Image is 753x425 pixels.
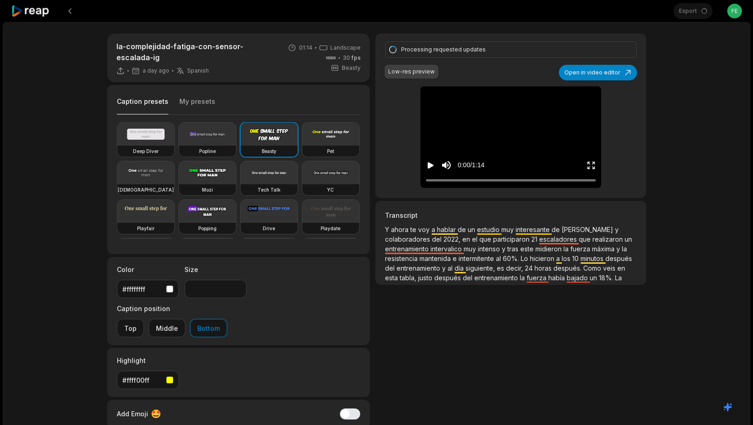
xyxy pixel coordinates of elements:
[458,226,468,233] span: de
[535,245,563,253] span: midieron
[563,245,570,253] span: la
[453,255,459,262] span: e
[559,65,637,80] button: Open in video editor
[330,44,361,52] span: Landscape
[199,147,216,155] h3: Popline
[605,255,632,262] span: después
[117,265,179,274] label: Color
[466,264,497,272] span: siguiente,
[531,235,539,243] span: 21
[385,264,397,272] span: del
[262,147,276,155] h3: Beasty
[143,67,169,74] span: a day ago
[525,264,535,272] span: 24
[521,255,530,262] span: Lo
[343,54,361,62] span: 30
[617,264,625,272] span: en
[625,235,632,243] span: un
[117,319,144,337] button: Top
[616,245,622,253] span: y
[603,264,617,272] span: veis
[622,245,627,253] span: la
[472,235,479,243] span: el
[530,255,556,262] span: hicieron
[562,255,572,262] span: los
[553,264,583,272] span: después.
[258,186,281,193] h3: Tech Talk
[385,226,391,233] span: Y
[190,319,227,337] button: Bottom
[478,245,502,253] span: intenso
[187,67,209,74] span: Spanish
[117,280,179,298] button: #ffffffff
[385,235,432,243] span: colaboradores
[548,274,567,282] span: había
[385,274,400,282] span: esta
[581,255,605,262] span: minutos
[441,159,452,171] button: Mute sound
[501,226,516,233] span: muy
[497,264,506,272] span: es
[321,225,340,232] h3: Playdate
[184,265,247,274] label: Size
[477,226,501,233] span: estudio
[117,371,179,389] button: #ffff00ff
[149,319,185,337] button: Middle
[463,274,474,282] span: del
[572,255,581,262] span: 10
[459,255,496,262] span: intermitente
[202,186,213,193] h3: Mozi
[579,235,592,243] span: que
[567,274,590,282] span: bajado
[198,225,217,232] h3: Popping
[418,274,434,282] span: justo
[583,264,603,272] span: Como
[410,226,418,233] span: te
[263,225,275,232] h3: Drive
[388,68,435,76] div: Low-res preview
[122,284,162,294] div: #ffffffff
[586,157,596,174] button: Enter Fullscreen
[117,409,148,419] span: Add Emoji
[458,160,484,170] div: 0:00 / 1:14
[442,264,448,272] span: y
[420,255,453,262] span: mantenida
[397,264,442,272] span: entrenamiento
[137,225,155,232] h3: Playfair
[385,245,431,253] span: entrenamiento
[520,274,527,282] span: la
[122,375,162,385] div: #ffff00ff
[503,255,521,262] span: 60%.
[351,54,361,61] span: fps
[327,147,334,155] h3: Pet
[479,235,493,243] span: que
[539,235,579,243] span: escaladores
[432,235,443,243] span: del
[385,255,420,262] span: resistencia
[506,264,525,272] span: decir,
[562,226,615,233] span: [PERSON_NAME]
[179,97,215,114] button: My presets
[474,274,520,282] span: entrenamiento
[493,235,531,243] span: participaron
[400,274,418,282] span: tabla,
[556,255,562,262] span: a
[462,235,472,243] span: en
[426,157,435,174] button: Play video
[391,226,410,233] span: ahora
[520,245,535,253] span: este
[116,41,277,63] p: la-complejidad-fatiga-con-sensor-escalada-ig
[719,398,736,416] button: Get ChatGPT Summary (Ctrl+J)
[327,186,334,193] h3: YC
[615,226,619,233] span: y
[599,274,615,282] span: 18%.
[496,255,503,262] span: al
[401,45,617,54] div: Processing requested updates
[454,264,466,272] span: día
[502,245,507,253] span: y
[385,210,636,220] h3: Transcript
[431,245,464,253] span: intervalico
[117,304,227,313] label: Caption position
[443,235,462,243] span: 2022,
[507,245,520,253] span: tras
